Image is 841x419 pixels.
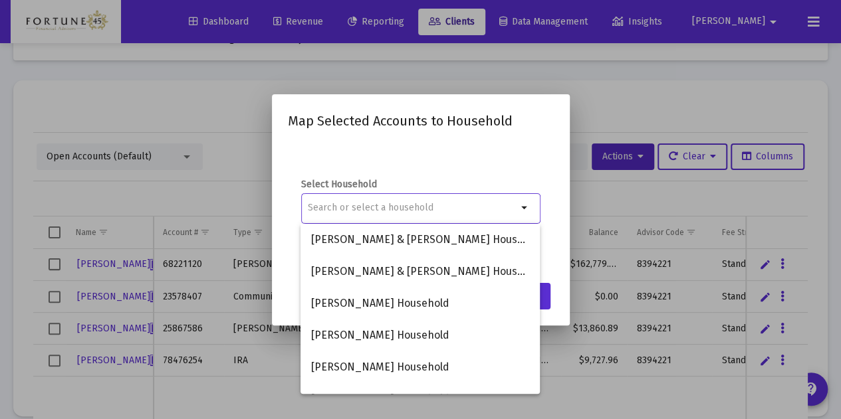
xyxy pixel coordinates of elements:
[311,351,529,383] span: [PERSON_NAME] Household
[308,203,517,213] input: Search or select a household
[311,288,529,319] span: [PERSON_NAME] Household
[301,178,541,191] label: Select Household
[288,110,554,131] h2: Map Selected Accounts to Household
[311,256,529,288] span: [PERSON_NAME] & [PERSON_NAME] Household
[517,200,533,216] mat-icon: arrow_drop_down
[311,319,529,351] span: [PERSON_NAME] Household
[311,224,529,256] span: [PERSON_NAME] & [PERSON_NAME] Household
[311,383,529,415] span: [PERSON_NAME] Household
